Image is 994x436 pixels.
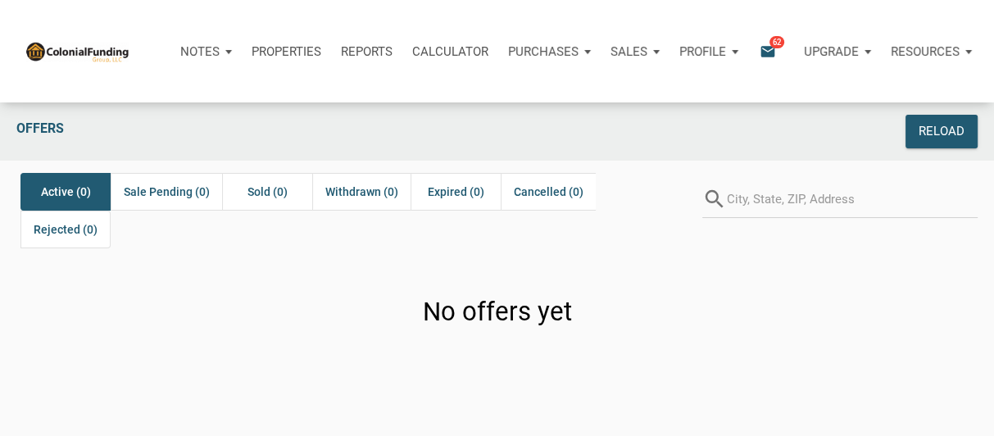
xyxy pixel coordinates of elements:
[252,44,321,59] p: Properties
[428,182,484,202] span: Expired (0)
[919,122,964,141] div: Reload
[20,173,111,211] div: Active (0)
[610,44,647,59] p: Sales
[601,27,669,76] button: Sales
[325,182,398,202] span: Withdrawn (0)
[412,44,488,59] p: Calculator
[41,182,91,202] span: Active (0)
[769,35,784,48] span: 62
[501,173,596,211] div: Cancelled (0)
[747,27,794,76] button: email62
[669,27,748,76] button: Profile
[180,44,220,59] p: Notes
[25,40,129,61] img: NoteUnlimited
[124,182,210,202] span: Sale Pending (0)
[881,27,982,76] button: Resources
[411,173,501,211] div: Expired (0)
[727,181,978,218] input: City, State, ZIP, Address
[402,27,498,76] a: Calculator
[34,220,98,239] span: Rejected (0)
[331,27,402,76] button: Reports
[242,27,331,76] a: Properties
[247,182,288,202] span: Sold (0)
[8,115,742,148] div: Offers
[514,182,583,202] span: Cancelled (0)
[804,44,859,59] p: Upgrade
[905,115,978,148] button: Reload
[498,27,601,76] button: Purchases
[222,173,312,211] div: Sold (0)
[20,211,111,248] div: Rejected (0)
[312,173,411,211] div: Withdrawn (0)
[679,44,726,59] p: Profile
[170,27,242,76] button: Notes
[423,294,572,330] h3: No offers yet
[702,181,727,218] i: search
[111,173,222,211] div: Sale Pending (0)
[891,44,960,59] p: Resources
[508,44,579,59] p: Purchases
[758,42,778,61] i: email
[794,27,881,76] button: Upgrade
[341,44,393,59] p: Reports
